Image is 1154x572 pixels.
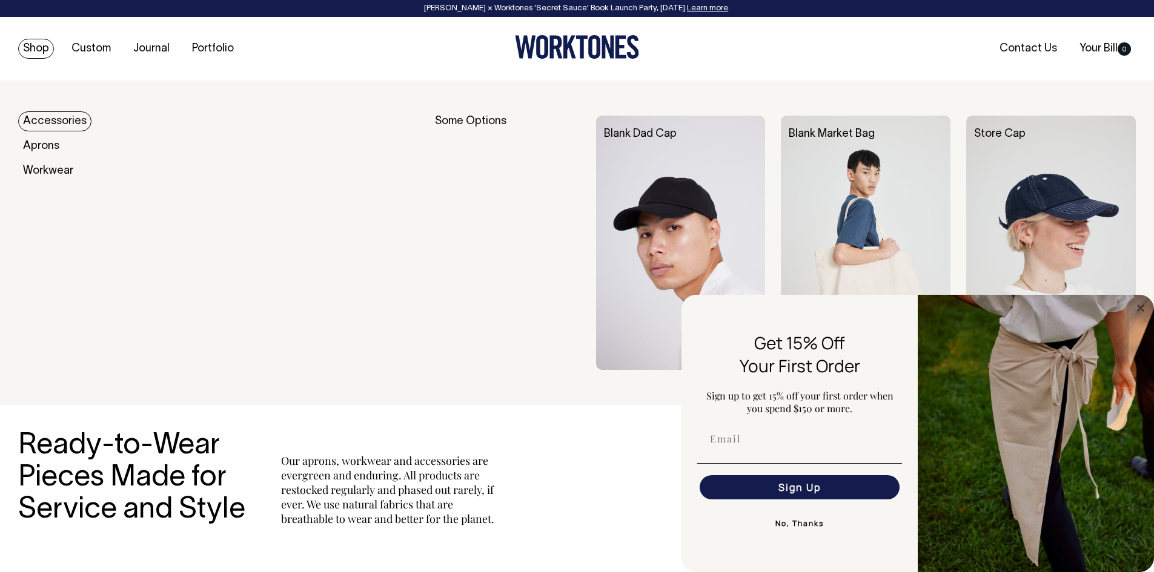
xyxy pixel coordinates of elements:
[687,5,728,12] a: Learn more
[18,136,64,156] a: Aprons
[740,354,860,377] span: Your First Order
[781,116,950,370] img: Blank Market Bag
[974,129,1026,139] a: Store Cap
[281,453,499,526] p: Our aprons, workwear and accessories are evergreen and enduring. All products are restocked regul...
[681,295,1154,572] div: FLYOUT Form
[18,161,78,181] a: Workwear
[706,389,894,415] span: Sign up to get 15% off your first order when you spend $150 or more.
[128,39,174,59] a: Journal
[697,463,902,464] img: underline
[995,39,1062,59] a: Contact Us
[18,39,54,59] a: Shop
[67,39,116,59] a: Custom
[754,331,845,354] span: Get 15% Off
[12,4,1142,13] div: [PERSON_NAME] × Worktones ‘Secret Sauce’ Book Launch Party, [DATE]. .
[700,427,900,451] input: Email
[697,511,902,536] button: No, Thanks
[604,129,677,139] a: Blank Dad Cap
[918,295,1154,572] img: 5e34ad8f-4f05-4173-92a8-ea475ee49ac9.jpeg
[1075,39,1136,59] a: Your Bill0
[789,129,875,139] a: Blank Market Bag
[435,116,580,370] div: Some Options
[700,475,900,499] button: Sign Up
[1118,42,1131,56] span: 0
[1133,301,1148,315] button: Close dialog
[187,39,239,59] a: Portfolio
[966,116,1136,370] img: Store Cap
[596,116,766,370] img: Blank Dad Cap
[18,430,254,526] h3: Ready-to-Wear Pieces Made for Service and Style
[18,111,91,131] a: Accessories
